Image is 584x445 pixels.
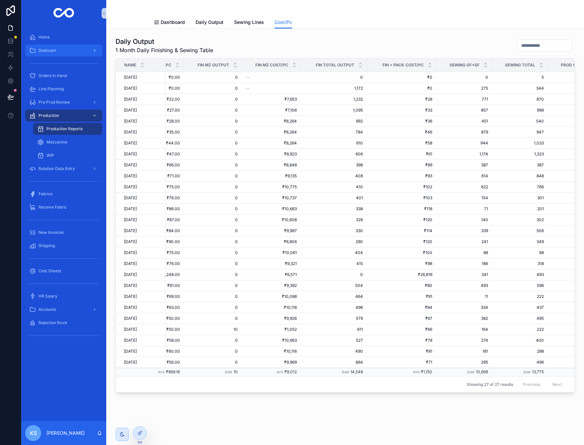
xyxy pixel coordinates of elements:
span: [DATE] [124,184,137,190]
a: 275 [440,86,488,91]
span: Production [39,113,59,118]
a: [DATE] [124,86,162,91]
a: ₹0 [371,86,432,91]
span: 947 [496,130,544,135]
span: ₹28 [371,97,432,102]
a: 784 [305,130,363,135]
span: 290 [305,239,363,244]
span: 410 [305,184,363,190]
a: 622 [440,184,488,190]
a: 328 [305,217,363,222]
span: 540 [496,119,544,124]
a: Fabrics [25,188,102,200]
a: 0 [188,195,238,201]
a: 0 [188,228,238,233]
a: 998 [496,108,544,113]
a: 1,095 [305,108,363,113]
a: ₹8,264 [246,119,297,124]
a: 201 [496,206,544,212]
a: ₹36 [371,119,432,124]
a: 1,174 [440,151,488,157]
a: 0 [188,75,238,80]
a: ₹9,987 [246,228,297,233]
a: 330 [305,228,363,233]
span: [DATE] [124,119,137,124]
a: Home [25,31,102,43]
a: Rotation Data Entry [25,163,102,175]
a: Shipping [25,240,102,252]
span: 848 [496,173,544,179]
span: ₹8,806 [246,239,297,244]
span: [DATE] [124,108,137,113]
span: ₹120 [371,239,432,244]
a: 614 [440,173,488,179]
a: [DATE] [124,119,162,124]
a: 1,323 [496,151,544,157]
span: 857 [440,108,488,113]
span: [DATE] [124,162,137,168]
span: 71 [440,206,488,212]
span: Rotation Data Entry [39,166,75,171]
a: -- [246,75,297,80]
a: ₹118 [371,206,432,212]
a: 992 [305,119,363,124]
span: [DATE] [124,173,137,179]
a: [DATE] [124,195,162,201]
a: [DATE] [124,250,162,255]
span: [DATE] [124,239,137,244]
a: 0 [188,86,238,91]
a: 870 [496,97,544,102]
a: 771 [440,97,488,102]
span: ₹8,264 [246,140,297,146]
a: 0 [305,75,363,80]
a: 401 [305,195,363,201]
div: scrollable content [21,27,106,349]
a: 0 [188,173,238,179]
span: 387 [440,162,488,168]
span: ₹58 [371,140,432,146]
a: ₹61 [371,151,432,157]
a: ₹7,106 [246,108,297,113]
a: 0 [440,75,488,80]
a: 606 [305,151,363,157]
span: 302 [496,217,544,222]
a: [DATE] [124,228,162,233]
span: 0 [188,250,238,255]
a: 339 [440,228,488,233]
a: 344 [496,86,544,91]
a: 140 [440,217,488,222]
span: 0 [188,151,238,157]
a: Pre Prod Review [25,96,102,108]
a: [DATE] [124,184,162,190]
a: 241 [440,239,488,244]
a: 506 [496,228,544,233]
span: [DATE] [124,217,137,222]
a: 0 [188,130,238,135]
span: Receive Fabric [39,205,67,210]
span: 0 [188,140,238,146]
a: [DATE] [124,162,162,168]
span: 0 [188,217,238,222]
a: WIP [33,149,102,161]
span: ₹120 [371,217,432,222]
a: 1,033 [496,140,544,146]
span: [DATE] [124,195,137,201]
span: 398 [305,162,363,168]
span: ₹89 [371,162,432,168]
span: ₹7,653 [246,97,297,102]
